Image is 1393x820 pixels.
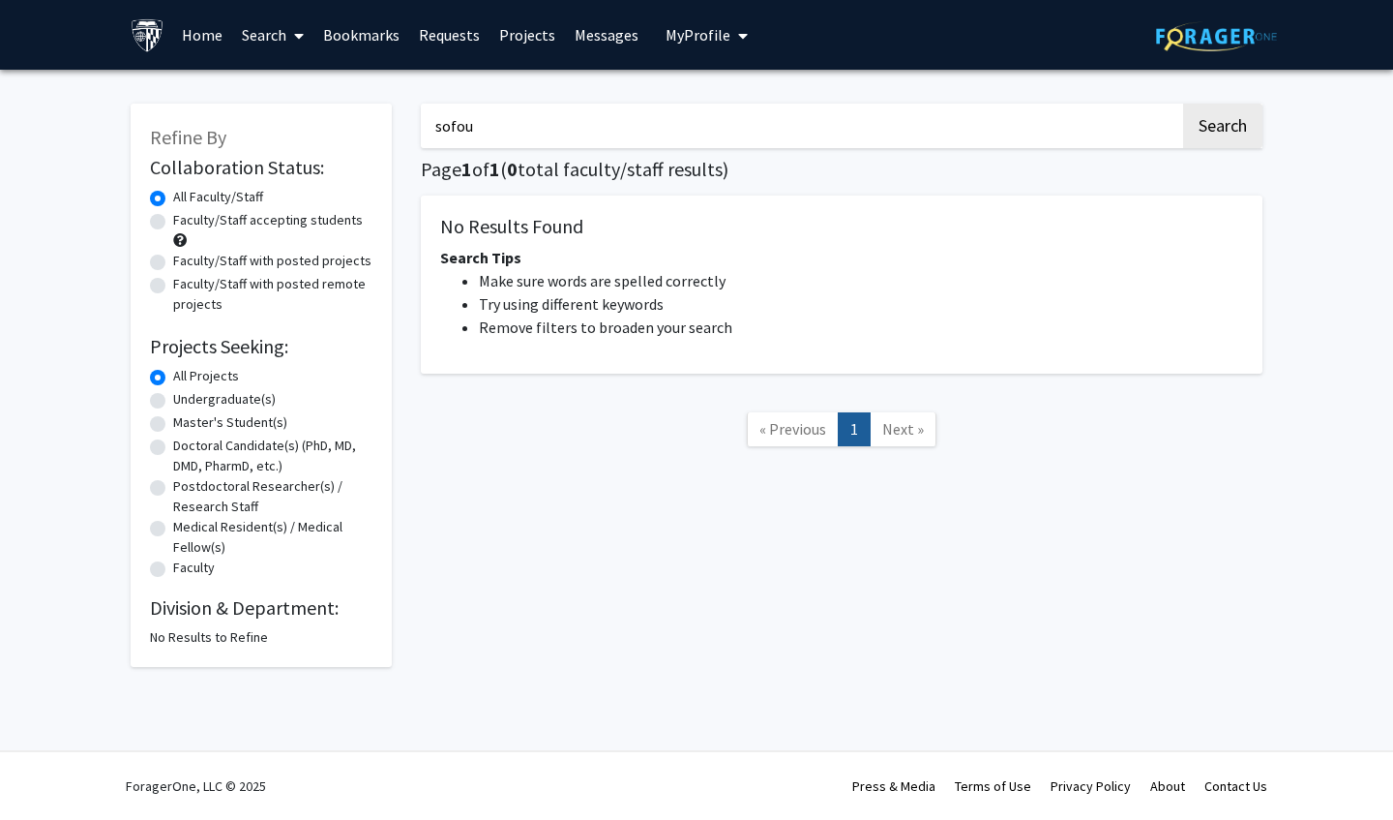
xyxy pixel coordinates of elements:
span: 1 [489,157,500,181]
label: Faculty/Staff with posted remote projects [173,274,372,315]
span: My Profile [666,25,730,45]
h2: Division & Department: [150,596,372,620]
span: Next » [882,419,924,439]
iframe: Chat [15,733,82,805]
a: Privacy Policy [1051,777,1131,795]
span: Refine By [150,125,226,149]
label: Master's Student(s) [173,412,287,433]
nav: Page navigation [421,393,1262,471]
a: Search [232,1,313,69]
a: Press & Media [852,777,935,795]
label: Faculty/Staff with posted projects [173,251,371,271]
span: Search Tips [440,248,521,267]
label: Faculty/Staff accepting students [173,210,363,230]
label: Doctoral Candidate(s) (PhD, MD, DMD, PharmD, etc.) [173,436,372,476]
label: Medical Resident(s) / Medical Fellow(s) [173,517,372,558]
label: Undergraduate(s) [173,389,276,410]
label: All Faculty/Staff [173,187,263,207]
img: ForagerOne Logo [1156,21,1277,51]
a: About [1150,777,1185,795]
h1: Page of ( total faculty/staff results) [421,158,1262,181]
a: Bookmarks [313,1,409,69]
label: Postdoctoral Researcher(s) / Research Staff [173,476,372,517]
a: Home [172,1,232,69]
li: Remove filters to broaden your search [479,316,1243,339]
li: Make sure words are spelled correctly [479,269,1243,292]
a: Terms of Use [955,777,1031,795]
a: Contact Us [1204,777,1267,795]
label: All Projects [173,366,239,386]
a: Messages [565,1,648,69]
a: Previous Page [747,412,839,446]
span: « Previous [759,419,826,439]
a: Projects [489,1,565,69]
span: 1 [461,157,472,181]
a: Next Page [870,412,936,446]
span: 0 [507,157,518,181]
input: Search Keywords [421,104,1180,148]
div: No Results to Refine [150,627,372,648]
a: 1 [838,412,871,446]
button: Search [1183,104,1262,148]
img: Johns Hopkins University Logo [131,18,164,52]
div: ForagerOne, LLC © 2025 [126,752,266,820]
h2: Projects Seeking: [150,335,372,358]
label: Faculty [173,558,215,578]
li: Try using different keywords [479,292,1243,316]
h2: Collaboration Status: [150,156,372,179]
a: Requests [409,1,489,69]
h5: No Results Found [440,215,1243,238]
